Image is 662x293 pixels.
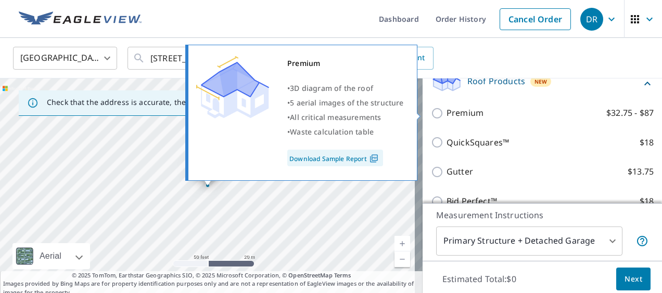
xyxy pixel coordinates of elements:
p: Premium [447,106,483,119]
span: All critical measurements [290,112,381,122]
p: $18 [640,195,654,208]
p: Bid Perfect™ [447,195,497,208]
input: Search by address or latitude-longitude [150,44,299,73]
p: $18 [640,136,654,149]
button: Next [616,268,651,291]
a: Current Level 19, Zoom In [394,236,410,251]
div: DR [580,8,603,31]
img: Pdf Icon [367,154,381,163]
div: [GEOGRAPHIC_DATA] [13,44,117,73]
span: 3D diagram of the roof [290,83,373,93]
a: Current Level 19, Zoom Out [394,251,410,267]
span: © 2025 TomTom, Earthstar Geographics SIO, © 2025 Microsoft Corporation, © [72,271,351,280]
a: Terms [334,271,351,279]
div: Aerial [12,243,90,269]
p: QuickSquares™ [447,136,509,149]
img: Premium [196,56,269,118]
span: New [534,77,548,86]
p: Measurement Instructions [436,209,648,221]
div: Primary Structure + Detached Garage [436,227,622,256]
a: OpenStreetMap [288,271,332,279]
span: Next [625,273,642,286]
p: Roof Products [467,75,525,87]
div: Premium [287,56,404,71]
div: • [287,81,404,96]
div: Roof ProductsNew [431,69,654,98]
p: $32.75 - $87 [606,106,654,119]
span: Waste calculation table [290,127,374,137]
a: Download Sample Report [287,150,383,166]
p: $13.75 [628,165,654,178]
div: • [287,125,404,139]
span: 5 aerial images of the structure [290,98,403,108]
img: EV Logo [19,11,142,27]
p: Check that the address is accurate, then drag the marker over the correct structure. [47,98,347,107]
span: Upload Blueprint [361,51,425,64]
div: • [287,110,404,125]
div: • [287,96,404,110]
p: Estimated Total: $0 [434,268,525,290]
p: Gutter [447,165,473,178]
a: Cancel Order [500,8,571,30]
span: Your report will include the primary structure and a detached garage if one exists. [636,235,648,247]
div: Aerial [36,243,65,269]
